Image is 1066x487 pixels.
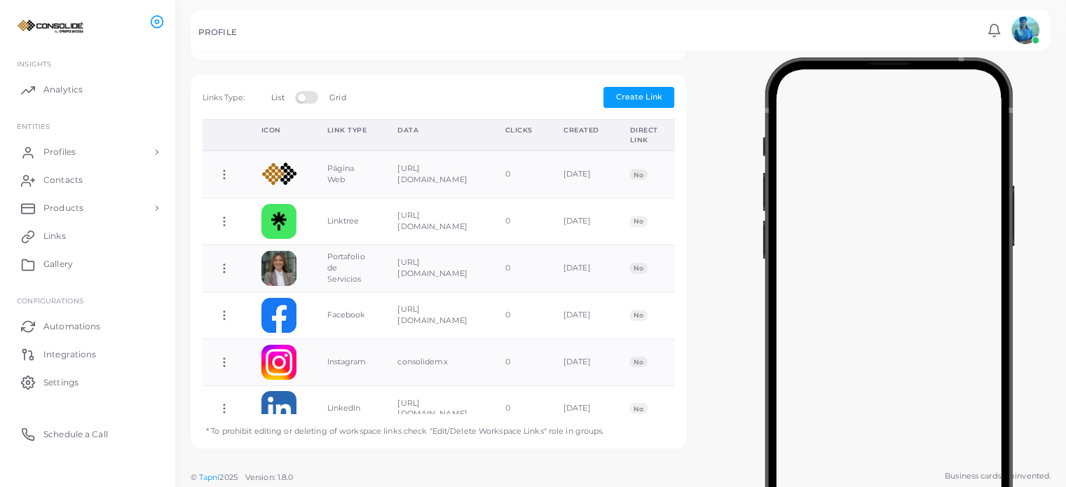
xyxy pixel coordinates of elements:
[603,87,674,108] button: Create Link
[312,291,383,338] td: Facebook
[616,92,662,102] span: Create Link
[43,202,83,214] span: Products
[43,258,73,270] span: Gallery
[11,222,165,250] a: Links
[629,403,647,414] span: No
[312,151,383,198] td: Página Web
[43,376,78,389] span: Settings
[198,27,237,37] h5: PROFILE
[312,198,383,245] td: Linktree
[490,291,548,338] td: 0
[191,472,293,483] span: ©
[13,13,90,39] img: logo
[245,472,294,482] span: Version: 1.8.0
[261,204,296,239] img: c58bf96c-4d2d-412a-85fd-b26e478a8547-1755198889030.png
[490,245,548,292] td: 0
[43,320,100,333] span: Automations
[11,194,165,222] a: Products
[312,385,383,432] td: LinkedIn
[261,391,296,426] img: linkedin.png
[312,338,383,385] td: Instagram
[1007,16,1043,44] a: avatar
[629,169,647,180] span: No
[490,151,548,198] td: 0
[271,92,284,104] label: List
[490,338,548,385] td: 0
[490,198,548,245] td: 0
[382,198,490,245] td: [URL][DOMAIN_NAME]
[43,230,66,242] span: Links
[17,122,50,130] span: ENTITIES
[219,472,237,483] span: 2025
[11,368,165,396] a: Settings
[629,125,657,144] div: Direct Link
[11,250,165,278] a: Gallery
[490,385,548,432] td: 0
[382,385,490,432] td: [URL][DOMAIN_NAME]
[629,310,647,321] span: No
[17,60,51,68] span: INSIGHTS
[629,216,647,227] span: No
[11,340,165,368] a: Integrations
[629,263,647,274] span: No
[505,125,533,135] div: Clicks
[548,338,615,385] td: [DATE]
[261,345,296,380] img: instagram.png
[1011,16,1039,44] img: avatar
[327,125,367,135] div: Link Type
[629,357,647,368] span: No
[11,312,165,340] a: Automations
[329,92,346,104] label: Grid
[261,125,296,135] div: Icon
[203,92,245,102] span: Links Type:
[312,245,383,292] td: Portafolio de Servicios
[548,151,615,198] td: [DATE]
[261,157,296,192] img: uAa1qUDkbnqPYY0ijhSuoTaDBawWPKu3-1727886050779.png
[563,125,599,135] div: Created
[11,420,165,448] a: Schedule a Call
[382,151,490,198] td: [URL][DOMAIN_NAME]
[195,413,604,437] p: * To prohibit editing or deleting of workspace links check "Edit/Delete Workspace Links" role in ...
[261,251,296,286] img: c58bf96c-4d2d-412a-85fd-b26e478a8547-1755198957555.png
[11,76,165,104] a: Analytics
[397,125,474,135] div: Data
[17,296,83,305] span: Configurations
[43,174,83,186] span: Contacts
[199,472,220,482] a: Tapni
[261,298,296,333] img: facebook.png
[382,338,490,385] td: consolidemx
[43,428,108,441] span: Schedule a Call
[548,385,615,432] td: [DATE]
[382,245,490,292] td: [URL][DOMAIN_NAME]
[548,245,615,292] td: [DATE]
[548,198,615,245] td: [DATE]
[548,291,615,338] td: [DATE]
[382,291,490,338] td: [URL][DOMAIN_NAME]
[203,120,246,151] th: Action
[43,83,83,96] span: Analytics
[11,138,165,166] a: Profiles
[43,348,96,361] span: Integrations
[11,166,165,194] a: Contacts
[43,146,76,158] span: Profiles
